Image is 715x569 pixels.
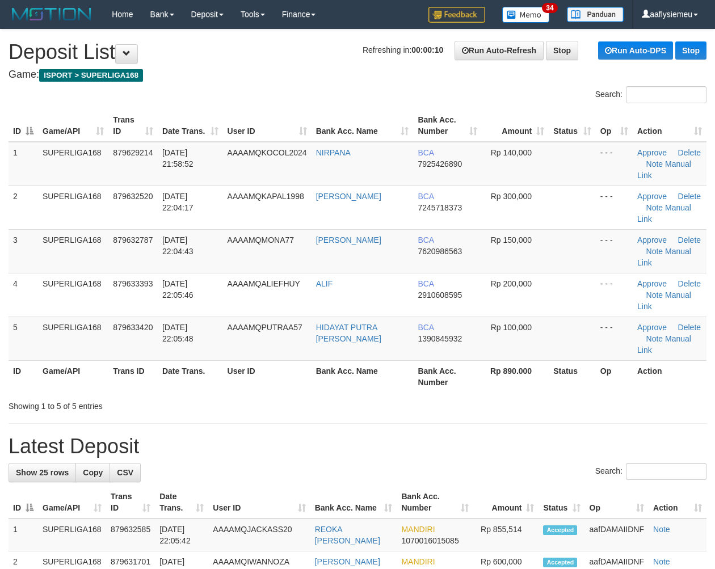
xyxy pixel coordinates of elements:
[38,229,108,273] td: SUPERLIGA168
[633,360,706,393] th: Action
[228,235,294,245] span: AAAAMQMONA77
[418,279,434,288] span: BCA
[543,525,577,535] span: Accepted
[162,192,194,212] span: [DATE] 22:04:17
[633,109,706,142] th: Action: activate to sort column ascending
[549,360,596,393] th: Status
[316,323,381,343] a: HIDAYAT PUTRA [PERSON_NAME]
[646,247,663,256] a: Note
[312,109,414,142] th: Bank Acc. Name: activate to sort column ascending
[39,69,143,82] span: ISPORT > SUPERLIGA168
[637,148,667,157] a: Approve
[113,279,153,288] span: 879633393
[9,186,38,229] td: 2
[542,3,557,13] span: 34
[637,203,691,224] a: Manual Link
[585,486,649,519] th: Op: activate to sort column ascending
[626,86,706,103] input: Search:
[595,86,706,103] label: Search:
[596,273,633,317] td: - - -
[539,486,584,519] th: Status: activate to sort column ascending
[155,519,208,551] td: [DATE] 22:05:42
[113,192,153,201] span: 879632520
[401,525,435,534] span: MANDIRI
[678,192,701,201] a: Delete
[411,45,443,54] strong: 00:00:10
[637,159,691,180] a: Manual Link
[9,519,38,551] td: 1
[567,7,624,22] img: panduan.png
[543,558,577,567] span: Accepted
[83,468,103,477] span: Copy
[653,525,670,534] a: Note
[482,109,549,142] th: Amount: activate to sort column ascending
[113,148,153,157] span: 879629214
[413,109,482,142] th: Bank Acc. Number: activate to sort column ascending
[418,323,434,332] span: BCA
[310,486,397,519] th: Bank Acc. Name: activate to sort column ascending
[418,203,462,212] span: Copy 7245718373 to clipboard
[653,557,670,566] a: Note
[637,279,667,288] a: Approve
[455,41,544,60] a: Run Auto-Refresh
[401,536,459,545] span: Copy 1070016015085 to clipboard
[110,463,141,482] a: CSV
[38,317,108,360] td: SUPERLIGA168
[637,323,667,332] a: Approve
[418,247,462,256] span: Copy 7620986563 to clipboard
[473,486,539,519] th: Amount: activate to sort column ascending
[401,557,435,566] span: MANDIRI
[9,435,706,458] h1: Latest Deposit
[106,486,155,519] th: Trans ID: activate to sort column ascending
[596,317,633,360] td: - - -
[546,41,578,60] a: Stop
[113,323,153,332] span: 879633420
[418,192,434,201] span: BCA
[418,235,434,245] span: BCA
[549,109,596,142] th: Status: activate to sort column ascending
[491,235,532,245] span: Rp 150,000
[75,463,110,482] a: Copy
[418,148,434,157] span: BCA
[482,360,549,393] th: Rp 890.000
[678,235,701,245] a: Delete
[38,142,108,186] td: SUPERLIGA168
[228,323,302,332] span: AAAAMQPUTRAA57
[9,69,706,81] h4: Game:
[316,192,381,201] a: [PERSON_NAME]
[491,148,532,157] span: Rp 140,000
[363,45,443,54] span: Refreshing in:
[162,279,194,300] span: [DATE] 22:05:46
[9,463,76,482] a: Show 25 rows
[9,41,706,64] h1: Deposit List
[117,468,133,477] span: CSV
[413,360,482,393] th: Bank Acc. Number
[637,247,691,267] a: Manual Link
[491,192,532,201] span: Rp 300,000
[646,334,663,343] a: Note
[596,109,633,142] th: Op: activate to sort column ascending
[397,486,473,519] th: Bank Acc. Number: activate to sort column ascending
[678,148,701,157] a: Delete
[9,229,38,273] td: 3
[596,360,633,393] th: Op
[38,186,108,229] td: SUPERLIGA168
[16,468,69,477] span: Show 25 rows
[38,360,108,393] th: Game/API
[678,323,701,332] a: Delete
[315,525,380,545] a: REOKA [PERSON_NAME]
[596,142,633,186] td: - - -
[9,6,95,23] img: MOTION_logo.png
[316,235,381,245] a: [PERSON_NAME]
[106,519,155,551] td: 879632585
[228,279,300,288] span: AAAAMQALIEFHUY
[38,486,106,519] th: Game/API: activate to sort column ascending
[108,109,158,142] th: Trans ID: activate to sort column ascending
[491,279,532,288] span: Rp 200,000
[418,334,462,343] span: Copy 1390845932 to clipboard
[637,290,691,311] a: Manual Link
[598,41,673,60] a: Run Auto-DPS
[675,41,706,60] a: Stop
[473,519,539,551] td: Rp 855,514
[585,519,649,551] td: aafDAMAIIDNF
